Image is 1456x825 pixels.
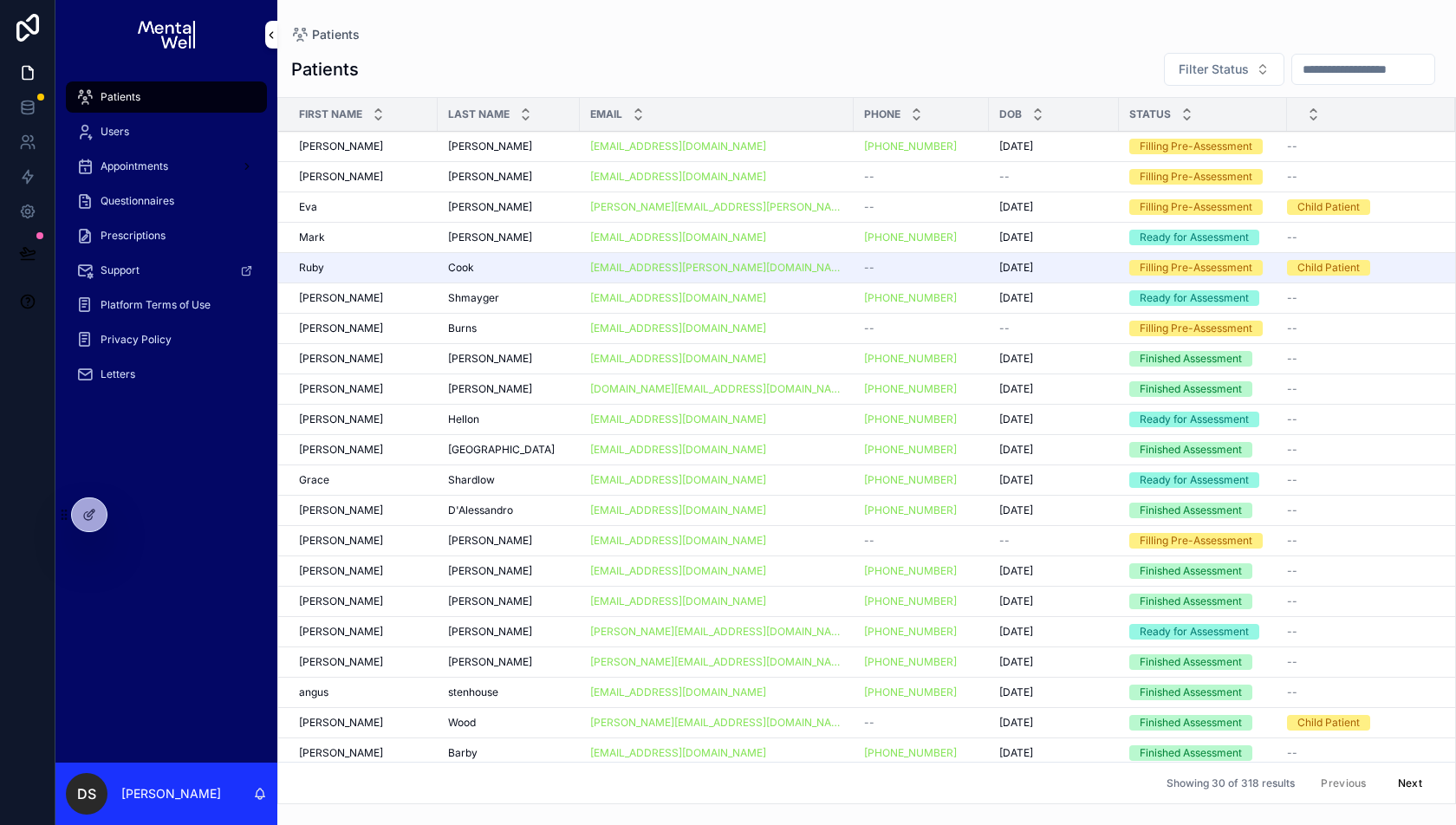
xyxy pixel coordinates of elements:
span: [PERSON_NAME] [448,170,532,184]
span: -- [1287,170,1297,184]
a: -- [1287,443,1434,457]
a: [PHONE_NUMBER] [864,685,978,699]
span: -- [1287,625,1297,639]
a: Mark [299,231,427,244]
a: Ruby [299,261,427,275]
a: [EMAIL_ADDRESS][DOMAIN_NAME] [590,322,843,335]
a: [PHONE_NUMBER] [864,231,957,244]
span: -- [864,322,874,335]
span: [PERSON_NAME] [299,594,383,608]
span: Shardlow [448,473,495,487]
a: [PHONE_NUMBER] [864,382,957,396]
a: Letters [66,359,267,390]
a: [EMAIL_ADDRESS][DOMAIN_NAME] [590,685,843,699]
a: Child Patient [1287,199,1434,215]
span: Prescriptions [101,229,166,243]
span: Hellon [448,412,479,426]
a: [PHONE_NUMBER] [864,685,957,699]
a: [PERSON_NAME][EMAIL_ADDRESS][DOMAIN_NAME] [590,716,843,730]
span: [DATE] [999,412,1033,426]
a: Ready for Assessment [1129,412,1277,427]
span: [PERSON_NAME] [299,655,383,669]
a: [PHONE_NUMBER] [864,594,957,608]
span: Patients [101,90,140,104]
a: Prescriptions [66,220,267,251]
div: Ready for Assessment [1140,230,1249,245]
span: -- [864,170,874,184]
a: [PERSON_NAME] [299,170,427,184]
span: [PERSON_NAME] [299,443,383,457]
span: [DATE] [999,655,1033,669]
div: Finished Assessment [1140,563,1242,579]
a: [PHONE_NUMBER] [864,443,957,457]
a: [PERSON_NAME][EMAIL_ADDRESS][DOMAIN_NAME] [590,625,843,639]
a: [PERSON_NAME] [299,443,427,457]
a: [DATE] [999,352,1108,366]
a: [EMAIL_ADDRESS][DOMAIN_NAME] [590,473,843,487]
a: Finished Assessment [1129,654,1277,670]
a: Users [66,116,267,147]
span: -- [999,322,1010,335]
a: [PERSON_NAME][EMAIL_ADDRESS][DOMAIN_NAME] [590,655,843,669]
a: [PHONE_NUMBER] [864,503,957,517]
a: -- [1287,534,1434,548]
a: [PERSON_NAME] [299,625,427,639]
a: [EMAIL_ADDRESS][DOMAIN_NAME] [590,685,766,699]
div: Filling Pre-Assessment [1140,321,1252,336]
span: [DATE] [999,685,1033,699]
span: -- [999,534,1010,548]
span: Wood [448,716,476,730]
span: Support [101,263,140,277]
a: [PHONE_NUMBER] [864,382,978,396]
a: [EMAIL_ADDRESS][DOMAIN_NAME] [590,534,843,548]
a: Finished Assessment [1129,594,1277,609]
a: Cook [448,261,569,275]
span: Eva [299,200,317,214]
div: Finished Assessment [1140,594,1242,609]
span: Filter Status [1179,61,1249,78]
div: Ready for Assessment [1140,290,1249,306]
a: -- [1287,655,1434,669]
a: [DATE] [999,594,1108,608]
a: [DATE] [999,564,1108,578]
a: [PHONE_NUMBER] [864,291,957,305]
span: [PERSON_NAME] [299,291,383,305]
a: [DATE] [999,382,1108,396]
span: -- [1287,473,1297,487]
a: [PERSON_NAME] [299,564,427,578]
a: [PERSON_NAME] [299,655,427,669]
a: [EMAIL_ADDRESS][DOMAIN_NAME] [590,594,843,608]
div: Finished Assessment [1140,351,1242,367]
a: [EMAIL_ADDRESS][DOMAIN_NAME] [590,594,766,608]
a: -- [1287,412,1434,426]
span: -- [864,200,874,214]
a: -- [1287,170,1434,184]
a: -- [999,170,1108,184]
span: [DATE] [999,503,1033,517]
span: [PERSON_NAME] [448,625,532,639]
a: -- [864,261,978,275]
span: [PERSON_NAME] [299,534,383,548]
a: [PHONE_NUMBER] [864,564,957,578]
a: [EMAIL_ADDRESS][DOMAIN_NAME] [590,322,766,335]
a: [DOMAIN_NAME][EMAIL_ADDRESS][DOMAIN_NAME] [590,382,843,396]
a: [DATE] [999,655,1108,669]
a: [EMAIL_ADDRESS][DOMAIN_NAME] [590,443,766,457]
a: [PERSON_NAME] [299,382,427,396]
a: -- [1287,291,1434,305]
a: [DATE] [999,231,1108,244]
span: [PERSON_NAME] [448,352,532,366]
span: -- [1287,291,1297,305]
a: Shardlow [448,473,569,487]
a: -- [864,200,978,214]
span: [DATE] [999,564,1033,578]
div: Finished Assessment [1140,685,1242,700]
span: Patients [312,26,360,43]
span: [DATE] [999,625,1033,639]
span: [DATE] [999,200,1033,214]
a: Filling Pre-Assessment [1129,169,1277,185]
a: [PHONE_NUMBER] [864,655,957,669]
a: Questionnaires [66,185,267,217]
